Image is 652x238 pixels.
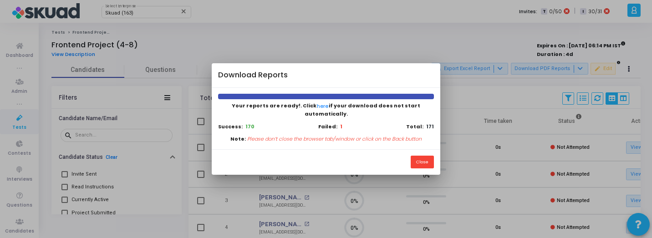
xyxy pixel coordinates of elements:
b: 170 [245,123,255,130]
b: Success: [218,123,243,130]
b: 1 [340,123,342,131]
span: Your reports are ready!. Click if your download does not start automatically. [232,102,420,117]
b: Total: [406,123,423,130]
button: Close [411,156,434,168]
h4: Download Reports [218,70,288,81]
b: 171 [426,123,434,130]
b: Note: [230,135,246,143]
button: here [316,102,329,111]
b: Failed: [318,123,337,131]
p: Please don’t close the browser tab/window or click on the Back button [247,135,422,143]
